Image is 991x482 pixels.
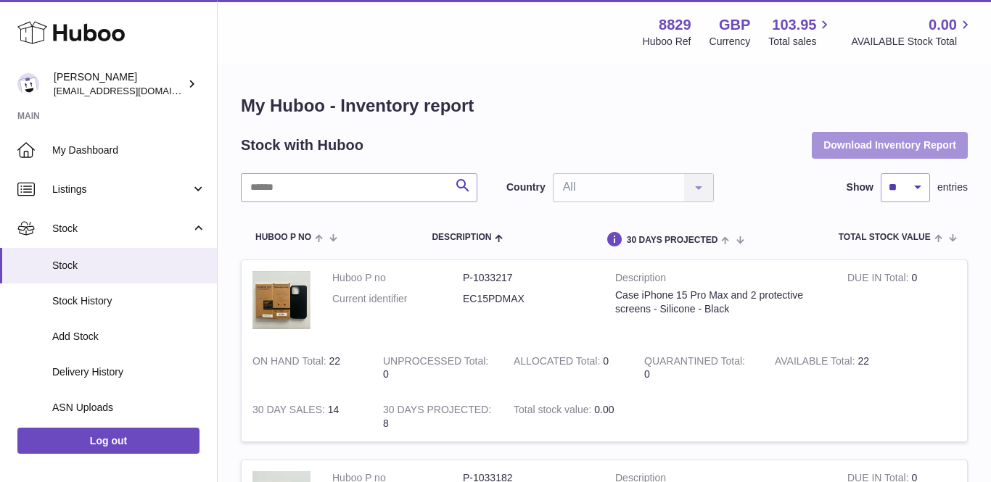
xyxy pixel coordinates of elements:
[463,292,593,306] dd: EC15PDMAX
[252,355,329,370] strong: ON HAND Total
[851,35,974,49] span: AVAILABLE Stock Total
[839,233,931,242] span: Total stock value
[615,288,826,316] div: Case iPhone 15 Pro Max and 2 protective screens - Silicone - Black
[847,272,911,287] strong: DUE IN Total
[54,85,213,96] span: [EMAIL_ADDRESS][DOMAIN_NAME]
[463,271,593,285] dd: P-1033217
[242,344,372,393] td: 22
[659,15,691,35] strong: 8829
[627,236,718,245] span: 30 DAYS PROJECTED
[252,404,328,419] strong: 30 DAY SALES
[54,70,184,98] div: [PERSON_NAME]
[644,355,745,370] strong: QUARANTINED Total
[332,271,463,285] dt: Huboo P no
[372,344,503,393] td: 0
[17,73,39,95] img: commandes@kpmatech.com
[432,233,491,242] span: Description
[847,180,873,194] label: Show
[836,260,967,344] td: 0
[241,94,968,117] h1: My Huboo - Inventory report
[594,404,614,415] span: 0.00
[17,428,200,454] a: Log out
[52,222,191,236] span: Stock
[768,35,833,49] span: Total sales
[52,365,206,379] span: Delivery History
[241,136,363,155] h2: Stock with Huboo
[52,183,191,196] span: Listings
[851,15,974,49] a: 0.00 AVAILABLE Stock Total
[52,144,206,157] span: My Dashboard
[768,15,833,49] a: 103.95 Total sales
[929,15,957,35] span: 0.00
[52,330,206,344] span: Add Stock
[615,271,826,288] strong: Description
[719,15,750,35] strong: GBP
[514,404,594,419] strong: Total stock value
[643,35,691,49] div: Huboo Ref
[812,132,968,158] button: Download Inventory Report
[506,180,546,194] label: Country
[775,355,858,370] strong: AVAILABLE Total
[503,344,633,393] td: 0
[772,15,816,35] span: 103.95
[252,271,311,329] img: product image
[52,294,206,308] span: Stock History
[52,401,206,415] span: ASN Uploads
[255,233,311,242] span: Huboo P no
[383,404,491,419] strong: 30 DAYS PROJECTED
[372,392,503,441] td: 8
[514,355,603,370] strong: ALLOCATED Total
[937,180,968,194] span: entries
[52,259,206,273] span: Stock
[242,392,372,441] td: 14
[383,355,488,370] strong: UNPROCESSED Total
[644,368,650,380] span: 0
[710,35,751,49] div: Currency
[332,292,463,306] dt: Current identifier
[764,344,895,393] td: 22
